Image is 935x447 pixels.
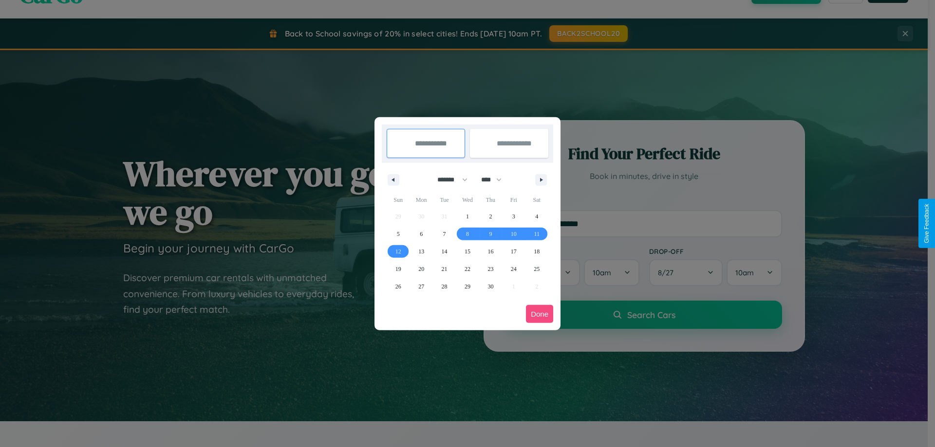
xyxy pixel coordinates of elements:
[433,278,456,295] button: 28
[502,225,525,243] button: 10
[511,243,517,260] span: 17
[433,225,456,243] button: 7
[456,243,479,260] button: 15
[456,225,479,243] button: 8
[395,278,401,295] span: 26
[465,243,470,260] span: 15
[410,278,432,295] button: 27
[479,278,502,295] button: 30
[489,208,492,225] span: 2
[387,278,410,295] button: 26
[534,225,540,243] span: 11
[487,278,493,295] span: 30
[433,192,456,208] span: Tue
[410,225,432,243] button: 6
[502,260,525,278] button: 24
[479,260,502,278] button: 23
[466,225,469,243] span: 8
[395,243,401,260] span: 12
[479,225,502,243] button: 9
[525,208,548,225] button: 4
[525,260,548,278] button: 25
[443,225,446,243] span: 7
[442,243,448,260] span: 14
[479,208,502,225] button: 2
[535,208,538,225] span: 4
[511,225,517,243] span: 10
[502,208,525,225] button: 3
[466,208,469,225] span: 1
[456,208,479,225] button: 1
[525,243,548,260] button: 18
[487,243,493,260] span: 16
[525,225,548,243] button: 11
[502,243,525,260] button: 17
[410,260,432,278] button: 20
[433,260,456,278] button: 21
[465,278,470,295] span: 29
[534,243,540,260] span: 18
[456,192,479,208] span: Wed
[418,243,424,260] span: 13
[387,243,410,260] button: 12
[395,260,401,278] span: 19
[442,278,448,295] span: 28
[923,204,930,243] div: Give Feedback
[387,192,410,208] span: Sun
[487,260,493,278] span: 23
[387,260,410,278] button: 19
[502,192,525,208] span: Fri
[479,243,502,260] button: 16
[410,192,432,208] span: Mon
[512,208,515,225] span: 3
[456,278,479,295] button: 29
[410,243,432,260] button: 13
[420,225,423,243] span: 6
[525,192,548,208] span: Sat
[479,192,502,208] span: Thu
[511,260,517,278] span: 24
[397,225,400,243] span: 5
[418,278,424,295] span: 27
[489,225,492,243] span: 9
[456,260,479,278] button: 22
[418,260,424,278] span: 20
[442,260,448,278] span: 21
[387,225,410,243] button: 5
[465,260,470,278] span: 22
[433,243,456,260] button: 14
[526,305,553,323] button: Done
[534,260,540,278] span: 25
